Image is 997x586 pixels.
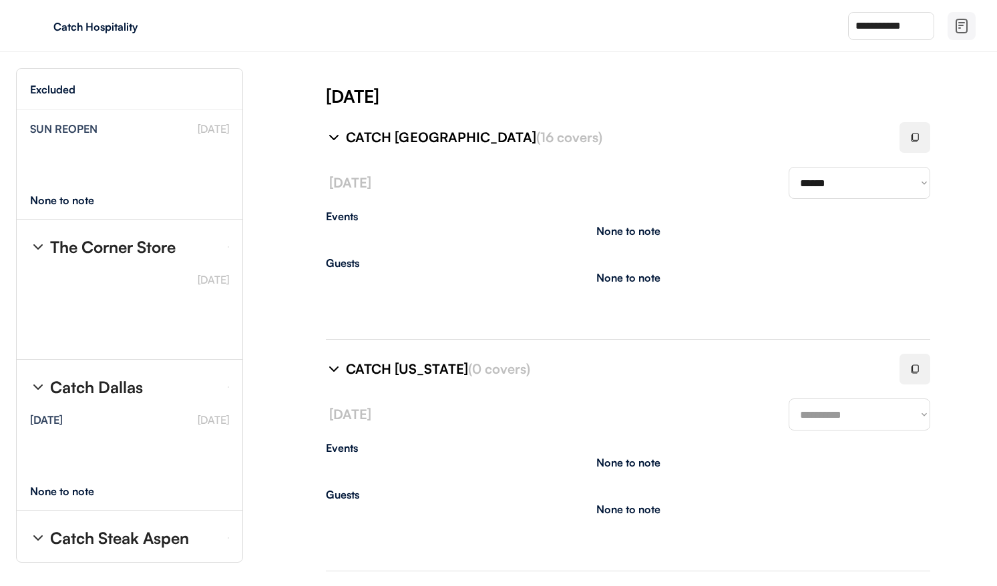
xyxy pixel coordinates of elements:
div: Guests [326,489,930,500]
div: Guests [326,258,930,268]
img: yH5BAEAAAAALAAAAAABAAEAAAIBRAA7 [27,15,48,37]
img: chevron-right%20%281%29.svg [326,129,342,145]
img: file-02.svg [954,18,970,34]
div: None to note [596,272,660,283]
div: None to note [30,195,119,206]
font: (0 covers) [468,360,530,377]
font: [DATE] [329,406,371,422]
div: Events [326,211,930,222]
div: None to note [596,226,660,236]
font: [DATE] [198,273,229,286]
font: [DATE] [198,122,229,135]
font: [DATE] [198,413,229,426]
div: Catch Steak Aspen [50,530,189,546]
div: [DATE] [30,414,63,425]
img: chevron-right%20%281%29.svg [30,530,46,546]
div: None to note [30,486,119,497]
div: None to note [596,504,660,515]
font: [DATE] [329,174,371,191]
div: [DATE] [326,84,997,108]
div: Catch Hospitality [53,21,222,32]
img: chevron-right%20%281%29.svg [30,379,46,395]
div: Events [326,443,930,453]
div: CATCH [GEOGRAPHIC_DATA] [346,128,883,147]
div: The Corner Store [50,239,176,255]
img: chevron-right%20%281%29.svg [30,239,46,255]
div: Excluded [30,84,75,95]
div: Catch Dallas [50,379,143,395]
div: CATCH [US_STATE] [346,360,883,378]
font: (16 covers) [536,129,602,145]
img: chevron-right%20%281%29.svg [326,361,342,377]
div: None to note [596,457,660,468]
div: SUN REOPEN [30,123,97,134]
